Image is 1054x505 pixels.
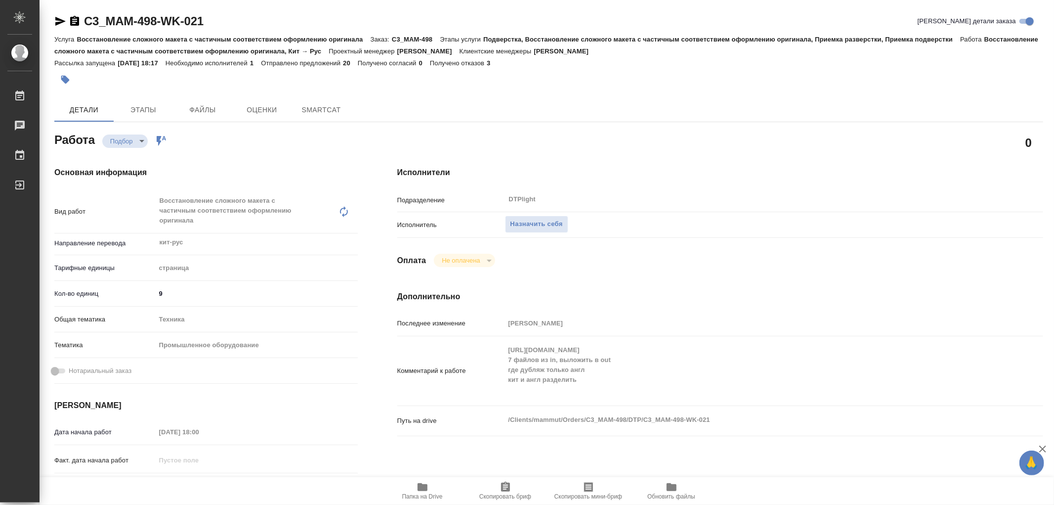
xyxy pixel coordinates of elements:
p: Путь на drive [397,416,505,426]
span: Оценки [238,104,286,116]
span: Скопировать бриф [479,493,531,500]
p: Дата начала работ [54,427,156,437]
p: Получено отказов [430,59,487,67]
h2: 0 [1025,134,1032,151]
h4: Оплата [397,255,426,267]
input: ✎ Введи что-нибудь [156,286,358,301]
span: Файлы [179,104,226,116]
button: Скопировать мини-бриф [547,477,630,505]
p: Отправлено предложений [261,59,343,67]
p: Проектный менеджер [329,47,397,55]
button: 🙏 [1019,451,1044,475]
p: Направление перевода [54,238,156,248]
p: Тарифные единицы [54,263,156,273]
p: Получено согласий [358,59,419,67]
p: [DATE] 18:17 [118,59,166,67]
a: C3_MAM-498-WK-021 [84,14,204,28]
p: C3_MAM-498 [392,36,440,43]
h4: Дополнительно [397,291,1043,303]
input: Пустое поле [505,316,989,330]
p: Кол-во единиц [54,289,156,299]
input: Пустое поле [156,453,242,467]
span: Скопировать мини-бриф [554,493,622,500]
button: Назначить себя [505,216,568,233]
p: [PERSON_NAME] [397,47,460,55]
div: Подбор [102,135,148,148]
p: Этапы услуги [440,36,483,43]
p: Восстановление сложного макета с частичным соответствием оформлению оригинала [77,36,370,43]
textarea: /Clients/mammut/Orders/C3_MAM-498/DTP/C3_MAM-498-WK-021 [505,412,989,428]
textarea: [URL][DOMAIN_NAME] 7 файлов из in, выложить в out где дубляж только англ кит и англ разделить [505,342,989,398]
p: Общая тематика [54,315,156,324]
p: 3 [487,59,498,67]
input: Пустое поле [156,425,242,439]
button: Скопировать бриф [464,477,547,505]
button: Скопировать ссылку [69,15,81,27]
p: Комментарий к работе [397,366,505,376]
span: Папка на Drive [402,493,443,500]
button: Не оплачена [439,256,483,265]
button: Обновить файлы [630,477,713,505]
span: Этапы [120,104,167,116]
p: Работа [960,36,984,43]
h4: [PERSON_NAME] [54,400,358,412]
p: [PERSON_NAME] [534,47,596,55]
button: Папка на Drive [381,477,464,505]
div: Промышленное оборудование [156,337,358,354]
p: Необходимо исполнителей [166,59,250,67]
p: Тематика [54,340,156,350]
span: 🙏 [1023,453,1040,473]
p: Подверстка, Восстановление сложного макета с частичным соответствием оформлению оригинала, Приемк... [483,36,960,43]
button: Подбор [107,137,136,145]
p: Подразделение [397,195,505,205]
p: Последнее изменение [397,319,505,328]
span: Нотариальный заказ [69,366,131,376]
div: страница [156,260,358,276]
p: 0 [419,59,430,67]
p: Услуга [54,36,77,43]
p: Рассылка запущена [54,59,118,67]
p: Вид работ [54,207,156,217]
button: Скопировать ссылку для ЯМессенджера [54,15,66,27]
p: Исполнитель [397,220,505,230]
span: Обновить файлы [647,493,695,500]
button: Добавить тэг [54,69,76,91]
div: Подбор [434,254,495,267]
span: SmartCat [297,104,345,116]
span: Назначить себя [510,219,563,230]
p: 1 [250,59,261,67]
p: Заказ: [371,36,392,43]
span: [PERSON_NAME] детали заказа [918,16,1016,26]
span: Детали [60,104,108,116]
h2: Работа [54,130,95,148]
h4: Основная информация [54,167,358,179]
h4: Исполнители [397,167,1043,179]
p: Факт. дата начала работ [54,456,156,465]
p: 20 [343,59,358,67]
p: Клиентские менеджеры [460,47,534,55]
div: Техника [156,311,358,328]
